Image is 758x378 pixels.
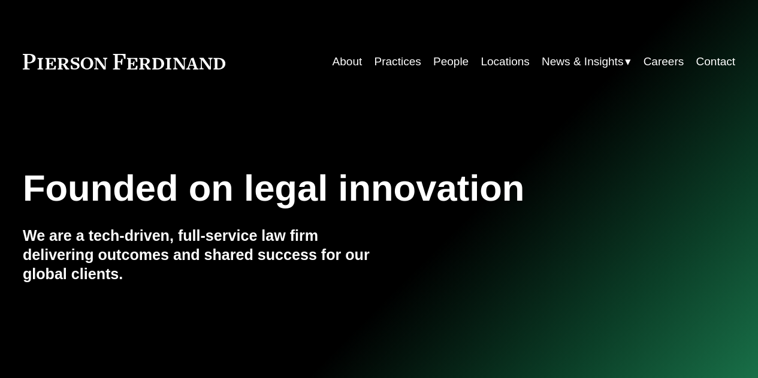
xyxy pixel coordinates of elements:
[433,50,469,73] a: People
[375,50,421,73] a: Practices
[481,50,529,73] a: Locations
[333,50,363,73] a: About
[644,50,684,73] a: Careers
[542,50,631,73] a: folder dropdown
[23,226,379,284] h4: We are a tech-driven, full-service law firm delivering outcomes and shared success for our global...
[23,167,617,209] h1: Founded on legal innovation
[696,50,736,73] a: Contact
[542,52,623,72] span: News & Insights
